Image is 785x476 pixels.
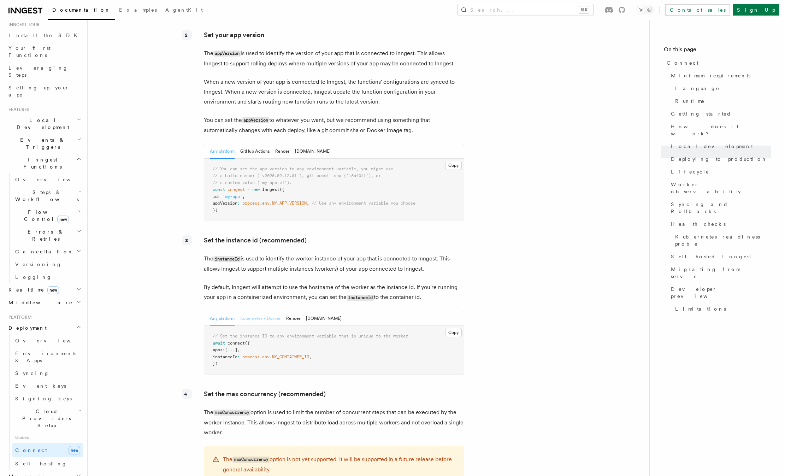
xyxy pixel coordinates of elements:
span: process [242,354,260,359]
a: Overview [12,173,83,186]
span: . [260,354,262,359]
p: When a new version of your app is connected to Inngest, the functions' configurations are synced ... [204,77,464,107]
p: The option is not yet supported. It will be supported in a future release before general availabi... [223,454,456,475]
span: : [237,354,240,359]
span: , [309,354,312,359]
span: Errors & Retries [12,228,77,242]
a: Kubernetes readiness probe [672,230,771,250]
span: Environments & Apps [15,351,76,363]
a: Contact sales [665,4,730,16]
span: ... [228,347,235,352]
span: Deploying to production [671,155,767,163]
p: Set the instance id (recommended) [204,235,464,245]
span: Leveraging Steps [8,65,68,78]
span: Inngest Functions [6,156,76,170]
span: id [213,194,218,199]
span: ] [235,347,237,352]
a: Migrating from serve [668,263,771,283]
span: Events & Triggers [6,136,77,151]
a: Lifecycle [668,165,771,178]
a: AgentKit [161,2,207,19]
a: Your first Functions [6,42,83,61]
button: Copy [445,328,462,337]
span: How does it work? [671,123,771,137]
h4: On this page [664,45,771,57]
span: Connect [15,447,47,453]
button: Search...⌘K [458,4,593,16]
span: Getting started [671,110,731,117]
span: Inngest [262,187,279,192]
div: 3 [182,235,192,245]
span: [ [225,347,228,352]
span: , [237,347,240,352]
button: Local Development [6,114,83,134]
span: env [262,201,270,206]
a: Syncing [12,367,83,380]
span: new [252,187,260,192]
a: Self hosting [12,457,83,470]
a: How does it work? [668,120,771,140]
a: Connectnew [12,443,83,457]
span: Lifecycle [671,168,709,175]
a: Limitations [672,302,771,315]
span: Self hosted Inngest [671,253,751,260]
code: instanceId [347,295,374,301]
span: Limitations [675,305,726,312]
span: Documentation [52,7,111,13]
button: Cloud Providers Setup [12,405,83,432]
a: Signing keys [12,392,83,405]
span: Guides [12,432,83,443]
span: Signing keys [15,396,72,401]
button: [DOMAIN_NAME] [306,311,342,326]
button: Render [275,144,289,159]
span: Versioning [15,261,62,267]
a: Local development [668,140,771,153]
span: // You can set the app version to any environment variable, you might use [213,166,393,171]
p: The option is used to limit the number of concurrent steps that can be executed by the worker ins... [204,407,464,437]
span: }) [213,361,218,366]
span: : [218,194,220,199]
a: Versioning [12,258,83,271]
span: appVersion [213,201,237,206]
button: Cancellation [12,245,83,258]
span: , [242,194,245,199]
span: Language [675,85,720,92]
button: Any platform [210,311,235,326]
span: env [262,354,270,359]
p: The is used to identify the version of your app that is connected to Inngest. This allows Inngest... [204,48,464,69]
span: await [213,341,225,346]
a: Connect [664,57,771,69]
code: maxConcurrency [213,410,250,416]
span: new [69,446,80,454]
a: Developer preview [668,283,771,302]
span: Developer preview [671,286,771,300]
a: Examples [115,2,161,19]
span: Steps & Workflows [12,189,79,203]
span: Kubernetes readiness probe [675,233,771,247]
a: Runtime [672,95,771,107]
span: new [47,286,59,294]
span: . [270,354,272,359]
span: Syncing [15,370,49,376]
code: appVersion [213,51,241,57]
p: Set your app version [204,30,464,40]
span: Deployment [6,324,47,331]
span: Cloud Providers Setup [12,408,78,429]
a: Documentation [48,2,115,20]
span: Overview [15,338,88,343]
span: Inngest tour [6,22,40,28]
a: Environments & Apps [12,347,83,367]
span: Logging [15,274,52,280]
p: The is used to identify the worker instance of your app that is connected to Inngest. This allows... [204,254,464,274]
span: Migrating from serve [671,266,771,280]
span: : [237,201,240,206]
div: Inngest Functions [6,173,83,283]
span: const [213,187,225,192]
span: Setting up your app [8,85,69,98]
span: Worker observability [671,181,771,195]
button: Steps & Workflows [12,186,83,206]
span: Connect [667,59,698,66]
button: Middleware [6,296,83,309]
span: connect [228,341,245,346]
a: Install the SDK [6,29,83,42]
